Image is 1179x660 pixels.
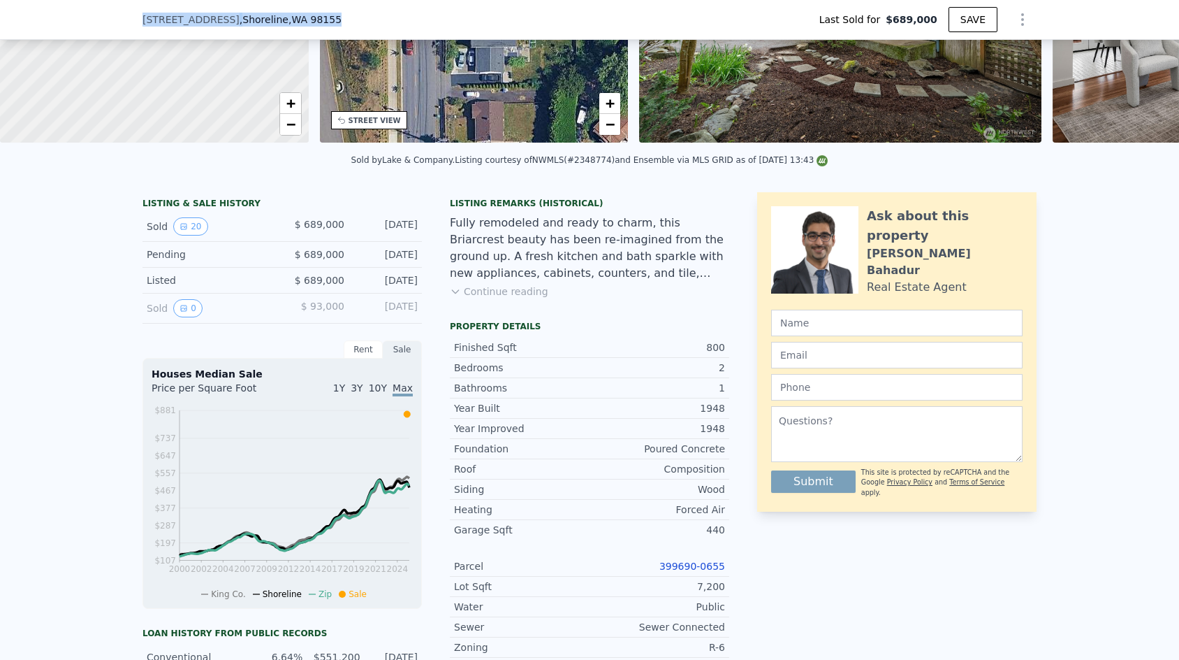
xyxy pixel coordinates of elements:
span: Zip [318,589,332,599]
div: [DATE] [356,299,418,317]
div: R-6 [589,640,725,654]
div: Sewer Connected [589,620,725,634]
span: 3Y [351,382,363,394]
tspan: 2021 [365,564,386,574]
a: Zoom out [280,114,301,135]
tspan: 2007 [234,564,256,574]
div: Roof [454,462,589,476]
div: [DATE] [356,217,418,236]
div: Composition [589,462,725,476]
div: Real Estate Agent [867,279,967,296]
button: View historical data [173,299,203,317]
span: Last Sold for [819,13,886,27]
div: [PERSON_NAME] Bahadur [867,245,1023,279]
tspan: 2019 [343,564,365,574]
button: Submit [771,471,856,493]
div: Lot Sqft [454,580,589,594]
span: + [606,94,615,112]
tspan: $557 [154,468,176,478]
a: Privacy Policy [887,478,932,486]
span: , WA 98155 [288,14,342,25]
div: Listing Remarks (Historical) [450,198,729,209]
div: Poured Concrete [589,442,725,456]
tspan: 2014 [300,564,321,574]
tspan: 2000 [169,564,191,574]
a: Zoom in [599,93,620,114]
div: Year Built [454,401,589,415]
div: STREET VIEW [349,115,401,126]
tspan: 2004 [212,564,234,574]
span: − [286,115,295,133]
div: Fully remodeled and ready to charm, this Briarcrest beauty has been re-imagined from the ground u... [450,215,729,282]
div: 1948 [589,422,725,436]
input: Phone [771,374,1023,401]
div: 2 [589,361,725,375]
tspan: $287 [154,521,176,531]
div: Public [589,600,725,614]
img: NWMLS Logo [816,155,828,166]
div: Sold [147,299,271,317]
div: Pending [147,247,271,261]
span: 1Y [333,382,345,394]
div: Sold by Lake & Company . [351,155,455,165]
div: 1948 [589,401,725,415]
tspan: $467 [154,486,176,496]
div: Sold [147,217,271,236]
span: + [286,94,295,112]
div: Finished Sqft [454,340,589,354]
tspan: $737 [154,433,176,443]
div: This site is protected by reCAPTCHA and the Google and apply. [861,468,1023,498]
tspan: 2024 [387,564,409,574]
tspan: 2002 [191,564,212,574]
span: [STREET_ADDRESS] [142,13,240,27]
div: Parcel [454,559,589,573]
div: Houses Median Sale [152,367,413,381]
div: Loan history from public records [142,628,422,639]
button: View historical data [173,217,207,236]
tspan: 2009 [256,564,277,574]
span: $ 689,000 [295,249,344,260]
tspan: $107 [154,556,176,566]
div: Bathrooms [454,381,589,395]
div: Property details [450,321,729,332]
div: 440 [589,523,725,537]
div: 1 [589,381,725,395]
div: Year Improved [454,422,589,436]
a: Terms of Service [949,478,1004,486]
div: [DATE] [356,247,418,261]
span: King Co. [211,589,246,599]
span: Shoreline [263,589,302,599]
div: Rent [344,340,383,359]
span: − [606,115,615,133]
div: Heating [454,503,589,517]
a: Zoom out [599,114,620,135]
button: Show Options [1009,6,1037,34]
span: 10Y [369,382,387,394]
span: $689,000 [886,13,937,27]
input: Name [771,310,1023,336]
div: Water [454,600,589,614]
tspan: $881 [154,406,176,415]
div: Garage Sqft [454,523,589,537]
tspan: 2017 [321,564,343,574]
div: Listing courtesy of NWMLS (#2348774) and Ensemble via MLS GRID as of [DATE] 13:43 [455,155,828,165]
tspan: $197 [154,538,176,548]
div: 7,200 [589,580,725,594]
span: , Shoreline [240,13,342,27]
span: Sale [349,589,367,599]
span: $ 93,000 [301,301,344,312]
div: Listed [147,273,271,287]
span: $ 689,000 [295,275,344,286]
div: [DATE] [356,273,418,287]
span: $ 689,000 [295,219,344,230]
span: Max [393,382,413,396]
tspan: $647 [154,451,176,461]
div: Siding [454,482,589,496]
button: SAVE [949,7,997,32]
input: Email [771,342,1023,368]
a: Zoom in [280,93,301,114]
div: Sale [383,340,422,359]
div: LISTING & SALE HISTORY [142,198,422,212]
button: Continue reading [450,285,548,299]
div: Bedrooms [454,361,589,375]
